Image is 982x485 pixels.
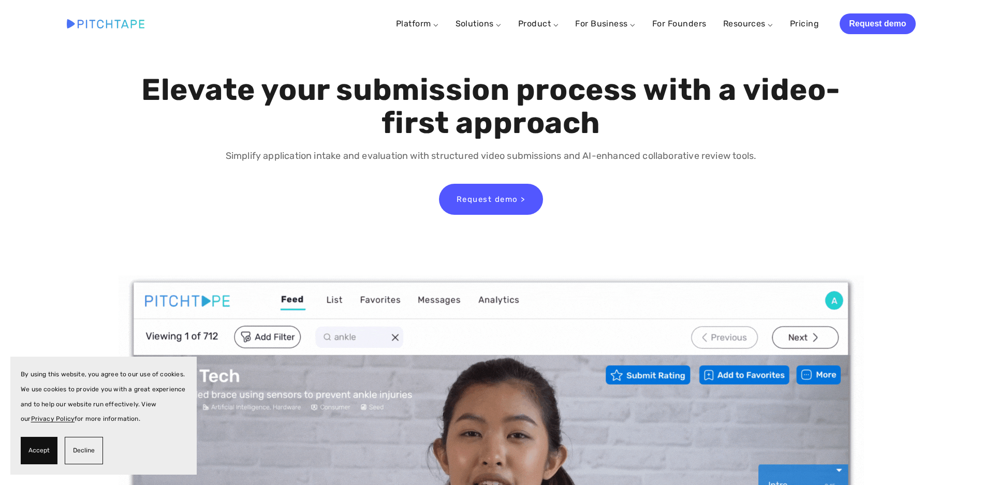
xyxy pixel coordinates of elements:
button: Decline [65,437,103,464]
button: Accept [21,437,57,464]
a: Pricing [790,14,819,33]
h1: Elevate your submission process with a video-first approach [139,74,843,140]
a: Solutions ⌵ [456,19,502,28]
span: Accept [28,443,50,458]
section: Cookie banner [10,357,197,475]
a: For Founders [652,14,707,33]
p: Simplify application intake and evaluation with structured video submissions and AI-enhanced coll... [139,149,843,164]
a: Product ⌵ [518,19,559,28]
a: Request demo [840,13,915,34]
img: Pitchtape | Video Submission Management Software [67,19,144,28]
span: Decline [73,443,95,458]
a: For Business ⌵ [575,19,636,28]
a: Resources ⌵ [723,19,773,28]
iframe: Chat Widget [930,435,982,485]
p: By using this website, you agree to our use of cookies. We use cookies to provide you with a grea... [21,367,186,427]
a: Request demo > [439,184,543,215]
a: Privacy Policy [31,415,75,422]
a: Platform ⌵ [396,19,439,28]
